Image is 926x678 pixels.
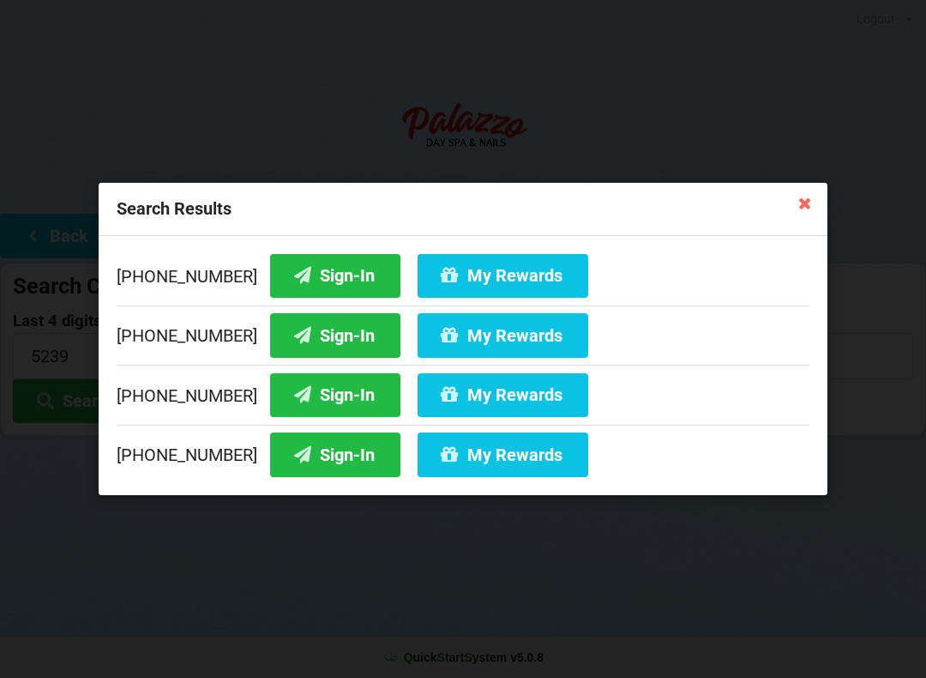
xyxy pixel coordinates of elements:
[117,425,809,477] div: [PHONE_NUMBER]
[117,365,809,425] div: [PHONE_NUMBER]
[418,433,588,476] button: My Rewards
[270,254,400,298] button: Sign-In
[418,373,588,417] button: My Rewards
[418,254,588,298] button: My Rewards
[99,183,827,236] div: Search Results
[270,373,400,417] button: Sign-In
[270,433,400,476] button: Sign-In
[270,313,400,357] button: Sign-In
[418,313,588,357] button: My Rewards
[117,306,809,366] div: [PHONE_NUMBER]
[117,254,809,306] div: [PHONE_NUMBER]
